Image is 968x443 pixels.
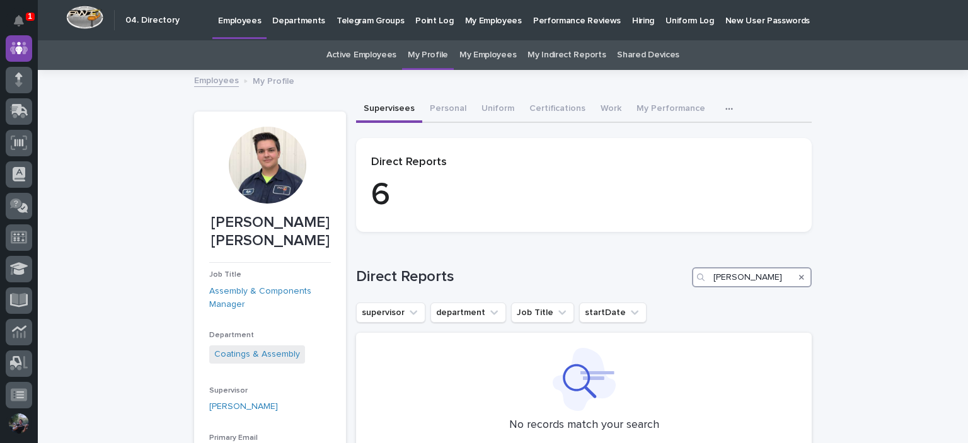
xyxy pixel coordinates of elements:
p: Direct Reports [371,156,797,170]
a: Active Employees [326,40,396,70]
a: Assembly & Components Manager [209,285,331,311]
button: department [430,302,506,323]
p: 6 [371,176,797,214]
span: Department [209,331,254,339]
h2: 04. Directory [125,15,180,26]
button: My Performance [629,96,713,123]
button: supervisor [356,302,425,323]
button: Supervisees [356,96,422,123]
span: Job Title [209,271,241,279]
div: Notifications1 [16,15,32,35]
button: Job Title [511,302,574,323]
button: Uniform [474,96,522,123]
p: 1 [28,12,32,21]
a: My Employees [459,40,516,70]
a: Shared Devices [617,40,679,70]
img: Workspace Logo [66,6,103,29]
button: startDate [579,302,647,323]
a: [PERSON_NAME] [209,400,278,413]
p: My Profile [253,73,294,87]
a: My Profile [408,40,448,70]
input: Search [692,267,812,287]
button: Certifications [522,96,593,123]
button: Notifications [6,8,32,34]
h1: Direct Reports [356,268,687,286]
a: Coatings & Assembly [214,348,300,361]
a: My Indirect Reports [527,40,606,70]
a: Employees [194,72,239,87]
span: Primary Email [209,434,258,442]
p: [PERSON_NAME] [PERSON_NAME] [209,214,331,250]
button: Personal [422,96,474,123]
button: users-avatar [6,410,32,437]
span: Supervisor [209,387,248,394]
p: No records match your search [371,418,797,432]
button: Work [593,96,629,123]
